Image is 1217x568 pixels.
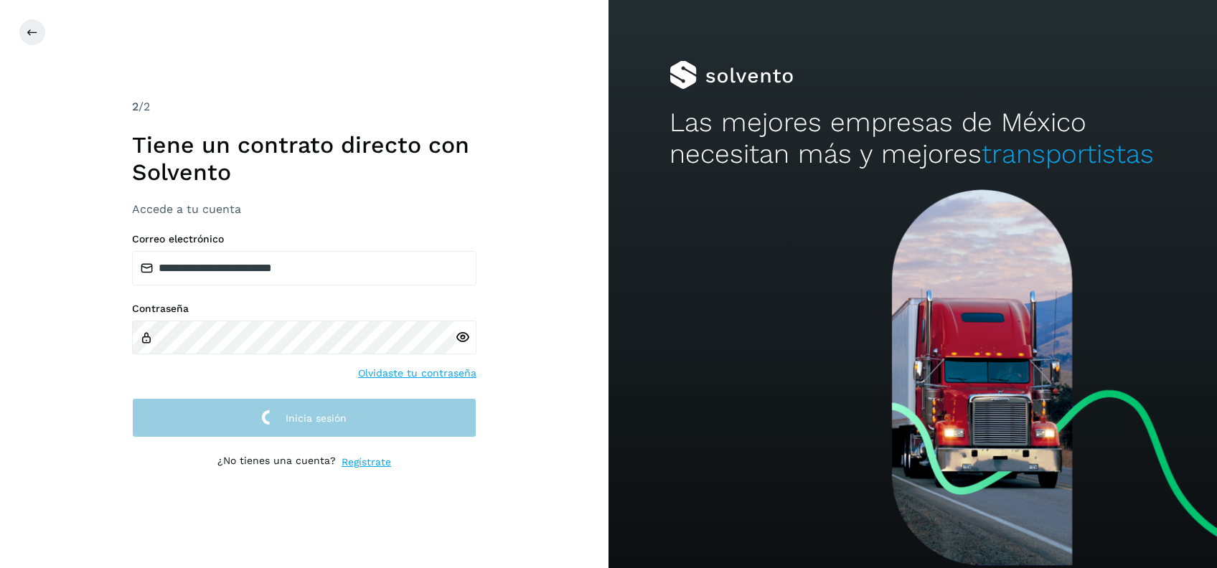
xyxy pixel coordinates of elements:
span: 2 [132,100,138,113]
p: ¿No tienes una cuenta? [217,455,336,470]
label: Contraseña [132,303,476,315]
h1: Tiene un contrato directo con Solvento [132,131,476,186]
div: /2 [132,98,476,115]
h3: Accede a tu cuenta [132,202,476,216]
h2: Las mejores empresas de México necesitan más y mejores [669,107,1156,171]
span: transportistas [982,138,1154,169]
a: Olvidaste tu contraseña [358,366,476,381]
label: Correo electrónico [132,233,476,245]
span: Inicia sesión [286,413,347,423]
button: Inicia sesión [132,398,476,437]
a: Regístrate [342,455,391,470]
